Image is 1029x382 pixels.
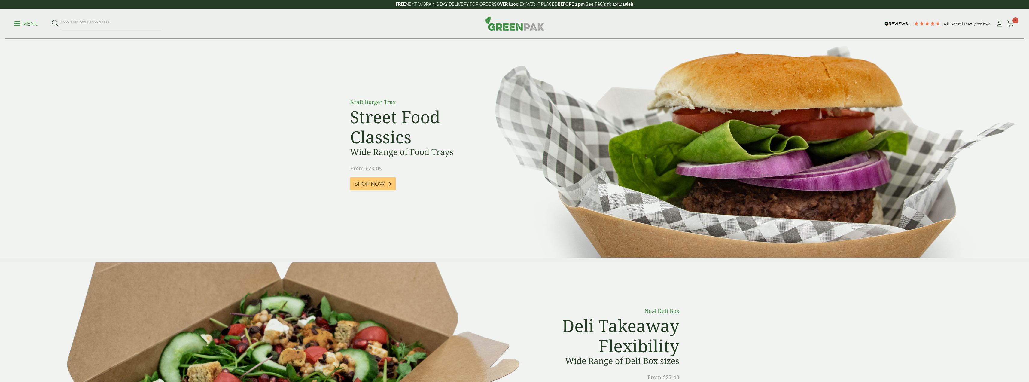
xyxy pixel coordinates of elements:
a: Menu [14,20,39,26]
img: REVIEWS.io [884,22,911,26]
span: From £27.40 [647,374,679,381]
a: Shop Now [350,177,396,190]
h2: Street Food Classics [350,107,485,147]
span: 4.8 [944,21,951,26]
strong: FREE [396,2,406,7]
span: left [627,2,633,7]
span: reviews [976,21,991,26]
span: Shop Now [355,181,385,187]
p: Kraft Burger Tray [350,98,485,106]
i: Cart [1007,21,1015,27]
h2: Deli Takeaway Flexibility [548,316,679,356]
strong: OVER £100 [497,2,519,7]
span: 0 [1012,17,1018,23]
span: 1:41:19 [613,2,627,7]
strong: BEFORE 2 pm [558,2,585,7]
p: Menu [14,20,39,27]
span: 207 [969,21,976,26]
div: 4.79 Stars [914,21,941,26]
i: My Account [996,21,1003,27]
h3: Wide Range of Deli Box sizes [548,356,679,366]
img: GreenPak Supplies [485,16,544,31]
a: See T&C's [586,2,606,7]
span: From £23.05 [350,165,382,172]
img: Street Food Classics [463,39,1029,258]
a: 0 [1007,19,1015,28]
h3: Wide Range of Food Trays [350,147,485,157]
span: Based on [951,21,969,26]
p: No.4 Deli Box [548,307,679,315]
